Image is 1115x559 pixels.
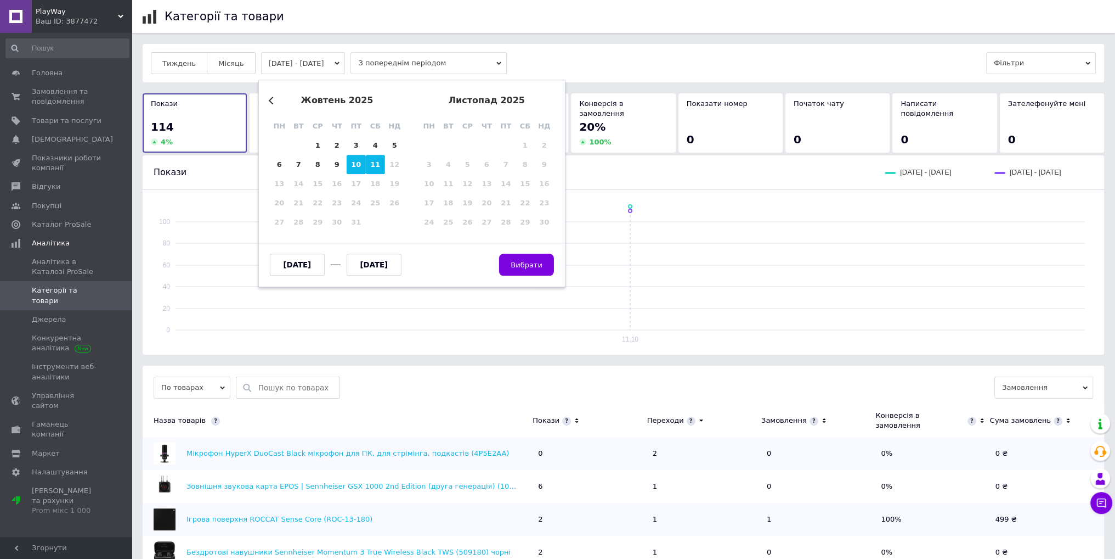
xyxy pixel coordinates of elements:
div: Choose понеділок, 6-е жовтня 2025 р. [270,155,289,174]
div: листопад 2025 [420,96,554,105]
div: Not available вівторок, 28-е жовтня 2025 р. [289,213,308,232]
button: Місяць [207,52,255,74]
div: Not available неділя, 23-є листопада 2025 р. [535,193,554,213]
span: Показники роботи компанії [32,153,101,173]
span: Маркет [32,449,60,459]
div: Not available п’ятниця, 21-е листопада 2025 р. [496,193,516,213]
text: 80 [163,239,171,247]
div: Назва товарів [143,416,527,426]
span: Покази [151,99,178,108]
div: сб [516,116,535,136]
div: Choose субота, 11-е жовтня 2025 р. [366,155,385,174]
div: сб [366,116,385,136]
div: Not available четвер, 16-е жовтня 2025 р. [327,174,347,193]
div: Choose середа, 1-е жовтня 2025 р. [308,136,327,155]
div: Not available вівторок, 25-е листопада 2025 р. [439,213,458,232]
td: 499 ₴ [990,503,1104,536]
div: Not available п’ятниця, 14-е листопада 2025 р. [496,174,516,193]
td: 0 ₴ [990,437,1104,470]
div: Not available середа, 15-е жовтня 2025 р. [308,174,327,193]
div: Choose вівторок, 7-е жовтня 2025 р. [289,155,308,174]
span: 114 [151,120,174,133]
button: [DATE] - [DATE] [261,52,346,74]
div: Not available четвер, 27-е листопада 2025 р. [477,213,496,232]
div: Not available середа, 12-е листопада 2025 р. [458,174,477,193]
span: Товари та послуги [32,116,101,126]
span: 4 % [161,138,173,146]
div: Choose четвер, 9-е жовтня 2025 р. [327,155,347,174]
div: Choose п’ятниця, 10-е жовтня 2025 р. [347,155,366,174]
div: Ваш ID: 3877472 [36,16,132,26]
div: ср [458,116,477,136]
span: Місяць [218,59,244,68]
span: [DEMOGRAPHIC_DATA] [32,135,113,144]
div: Choose субота, 4-е жовтня 2025 р. [366,136,385,155]
div: Not available субота, 25-е жовтня 2025 р. [366,193,385,213]
h1: Категорії та товари [165,10,284,23]
span: З попереднім періодом [350,52,507,74]
td: 0 [761,470,875,503]
span: [PERSON_NAME] та рахунки [32,486,101,516]
div: Not available неділя, 19-е жовтня 2025 р. [385,174,404,193]
span: Головна [32,68,63,78]
div: Not available четвер, 23-є жовтня 2025 р. [327,193,347,213]
div: Not available субота, 22-е листопада 2025 р. [516,193,535,213]
span: Гаманець компанії [32,420,101,439]
span: Написати повідомлення [901,99,953,118]
img: Ігрова поверхня ROCCAT Sense Core (ROC-13-180) [154,508,176,530]
div: Замовлення [761,416,807,426]
div: Not available субота, 18-е жовтня 2025 р. [366,174,385,193]
span: Початок чату [794,99,844,108]
div: Not available вівторок, 21-е жовтня 2025 р. [289,193,308,213]
td: 6 [533,470,647,503]
span: Каталог ProSale [32,220,91,230]
div: нд [535,116,554,136]
div: Not available п’ятниця, 7-е листопада 2025 р. [496,155,516,174]
td: 1 [647,470,761,503]
div: Not available неділя, 26-е жовтня 2025 р. [385,193,404,213]
span: Покази [154,167,186,177]
div: Not available неділя, 12-е жовтня 2025 р. [385,155,404,174]
span: Замовлення та повідомлення [32,87,101,107]
span: 0 [794,133,801,146]
div: Not available понеділок, 10-е листопада 2025 р. [420,174,439,193]
span: Покупці [32,201,61,211]
div: Not available понеділок, 3-є листопада 2025 р. [420,155,439,174]
div: Not available четвер, 20-е листопада 2025 р. [477,193,496,213]
text: 11.10 [622,336,638,343]
div: Not available четвер, 13-е листопада 2025 р. [477,174,496,193]
span: Відгуки [32,182,60,192]
span: Аналітика [32,238,70,248]
span: Налаштування [32,467,88,477]
div: month 2025-11 [420,136,554,232]
a: Мікрофон HyperX DuoCast Black мікрофон для ПК, для стрімінга, подкастів (4P5E2AA) [186,449,509,457]
span: 20% [579,120,605,133]
td: 2 [647,437,761,470]
td: 0 [761,437,875,470]
span: Управління сайтом [32,391,101,411]
td: 0 ₴ [990,470,1104,503]
div: Not available субота, 1-е листопада 2025 р. [516,136,535,155]
div: Not available субота, 15-е листопада 2025 р. [516,174,535,193]
div: чт [477,116,496,136]
span: Аналітика в Каталозі ProSale [32,257,101,277]
div: Not available неділя, 2-е листопада 2025 р. [535,136,554,155]
div: Not available середа, 29-е жовтня 2025 р. [308,213,327,232]
div: Choose неділя, 5-е жовтня 2025 р. [385,136,404,155]
span: Інструменти веб-аналітики [32,362,101,382]
div: вт [439,116,458,136]
td: 0% [875,470,989,503]
td: 0% [875,437,989,470]
div: Not available четвер, 30-е жовтня 2025 р. [327,213,347,232]
text: 20 [163,305,171,312]
div: чт [327,116,347,136]
text: 100 [159,218,170,226]
td: 1 [647,503,761,536]
div: Not available п’ятниця, 28-е листопада 2025 р. [496,213,516,232]
input: Пошук [5,38,129,58]
span: 0 [687,133,694,146]
img: Мікрофон HyperX DuoCast Black мікрофон для ПК, для стрімінга, подкастів (4P5E2AA) [154,443,176,465]
div: Переходи [647,416,684,426]
div: Покази [533,416,559,426]
span: 100 % [589,138,611,146]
